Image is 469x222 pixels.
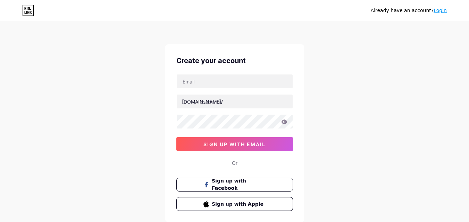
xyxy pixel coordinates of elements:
span: Sign up with Apple [212,201,266,208]
button: sign up with email [176,137,293,151]
button: Sign up with Facebook [176,178,293,192]
span: Sign up with Facebook [212,177,266,192]
div: [DOMAIN_NAME]/ [182,98,223,105]
span: sign up with email [203,141,266,147]
a: Login [434,8,447,13]
div: Already have an account? [371,7,447,14]
div: Create your account [176,55,293,66]
input: username [177,95,293,108]
input: Email [177,74,293,88]
div: Or [232,159,237,167]
button: Sign up with Apple [176,197,293,211]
